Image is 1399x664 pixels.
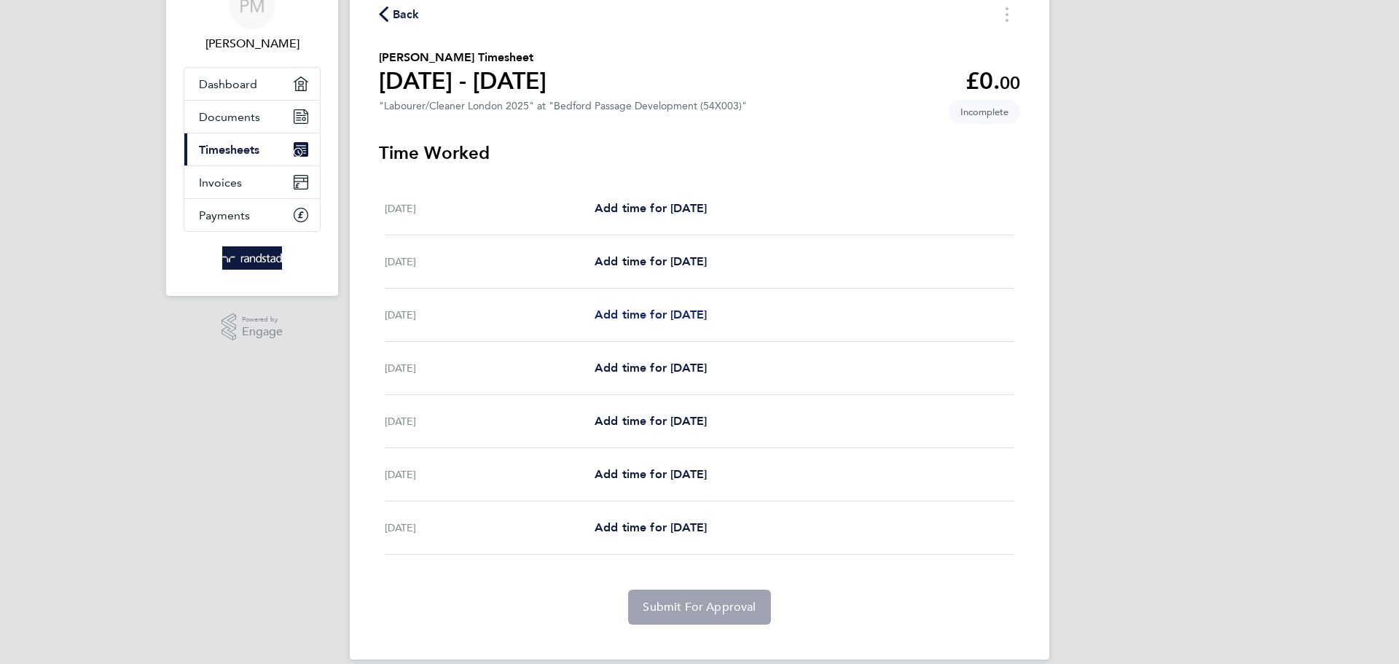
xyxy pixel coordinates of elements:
span: Add time for [DATE] [595,201,707,215]
span: Back [393,6,420,23]
div: [DATE] [385,306,595,324]
app-decimal: £0. [965,67,1020,95]
span: Add time for [DATE] [595,361,707,375]
span: Payments [199,208,250,222]
button: Timesheets Menu [994,3,1020,26]
span: Add time for [DATE] [595,467,707,481]
a: Documents [184,101,320,133]
button: Back [379,5,420,23]
a: Add time for [DATE] [595,413,707,430]
h2: [PERSON_NAME] Timesheet [379,49,546,66]
a: Add time for [DATE] [595,519,707,536]
span: Add time for [DATE] [595,308,707,321]
div: [DATE] [385,519,595,536]
a: Add time for [DATE] [595,359,707,377]
span: 00 [1000,72,1020,93]
span: Documents [199,110,260,124]
div: [DATE] [385,200,595,217]
span: Add time for [DATE] [595,520,707,534]
span: Invoices [199,176,242,190]
a: Dashboard [184,68,320,100]
span: Dashboard [199,77,257,91]
span: Powered by [242,313,283,326]
a: Powered byEngage [222,313,283,341]
a: Timesheets [184,133,320,165]
img: randstad-logo-retina.png [222,246,283,270]
div: [DATE] [385,466,595,483]
span: Patrick Madu [184,35,321,52]
a: Payments [184,199,320,231]
a: Go to home page [184,246,321,270]
div: [DATE] [385,253,595,270]
div: [DATE] [385,359,595,377]
span: Engage [242,326,283,338]
h1: [DATE] - [DATE] [379,66,546,95]
a: Invoices [184,166,320,198]
span: Add time for [DATE] [595,414,707,428]
span: This timesheet is Incomplete. [949,100,1020,124]
div: "Labourer/Cleaner London 2025" at "Bedford Passage Development (54X003)" [379,100,747,112]
a: Add time for [DATE] [595,253,707,270]
a: Add time for [DATE] [595,306,707,324]
div: [DATE] [385,413,595,430]
span: Timesheets [199,143,259,157]
a: Add time for [DATE] [595,200,707,217]
h3: Time Worked [379,141,1020,165]
a: Add time for [DATE] [595,466,707,483]
span: Add time for [DATE] [595,254,707,268]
